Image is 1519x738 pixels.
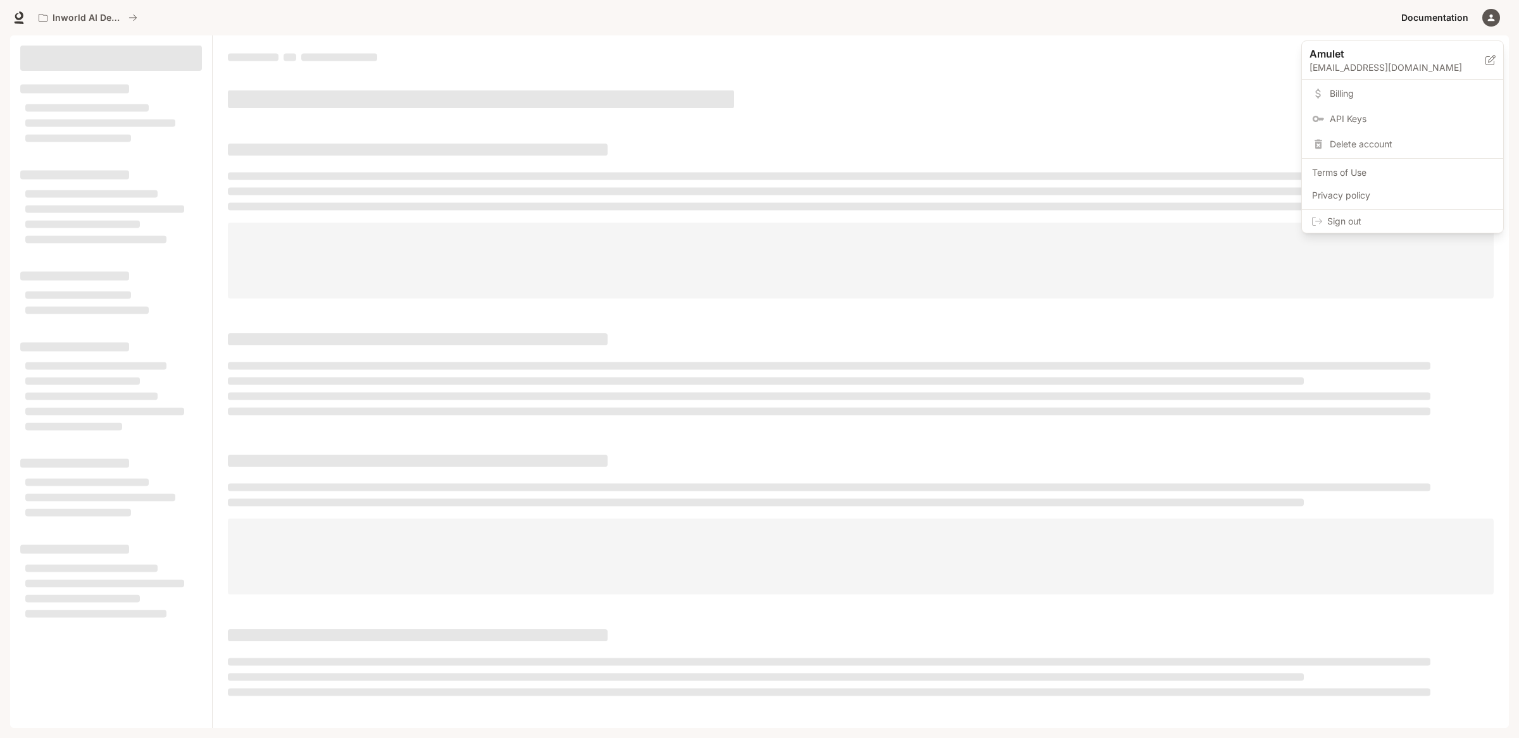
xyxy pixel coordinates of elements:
[1330,113,1493,125] span: API Keys
[1330,138,1493,151] span: Delete account
[1310,61,1485,74] p: [EMAIL_ADDRESS][DOMAIN_NAME]
[1312,166,1493,179] span: Terms of Use
[1330,87,1493,100] span: Billing
[1310,46,1465,61] p: Amulet
[1304,184,1501,207] a: Privacy policy
[1327,215,1493,228] span: Sign out
[1304,82,1501,105] a: Billing
[1302,210,1503,233] div: Sign out
[1304,108,1501,130] a: API Keys
[1312,189,1493,202] span: Privacy policy
[1304,161,1501,184] a: Terms of Use
[1302,41,1503,80] div: Amulet[EMAIL_ADDRESS][DOMAIN_NAME]
[1304,133,1501,156] div: Delete account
